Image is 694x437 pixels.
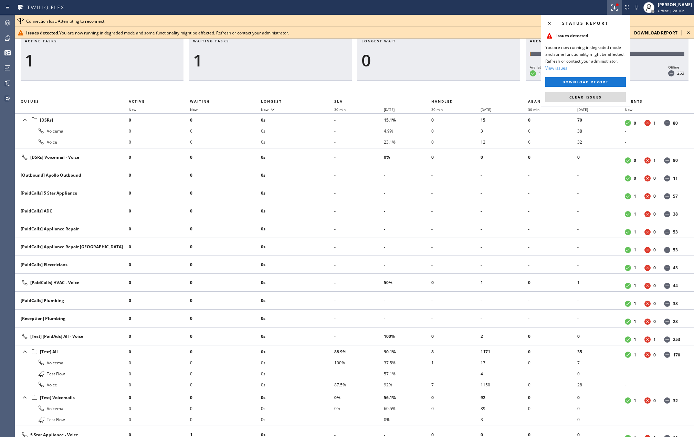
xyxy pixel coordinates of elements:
[653,120,656,126] dd: 1
[481,136,528,147] li: 12
[190,346,261,357] li: 0
[577,241,625,252] li: -
[481,152,528,163] li: 0
[190,136,261,147] li: 0
[384,313,431,324] li: -
[481,331,528,342] li: 2
[664,175,670,181] dt: Offline
[261,107,269,112] span: Now
[673,120,678,126] dd: 80
[190,223,261,235] li: 0
[431,357,481,368] li: 1
[673,157,678,163] dd: 80
[664,247,670,253] dt: Offline
[190,357,261,368] li: 0
[528,107,539,112] span: 30 min
[334,295,383,306] li: -
[677,70,684,76] dd: 253
[653,157,656,163] dd: 1
[644,157,651,164] dt: Unavailable
[625,211,631,217] dt: Available
[190,125,261,136] li: 0
[261,136,334,147] li: 0s
[664,211,670,217] dt: Offline
[129,277,190,288] li: 0
[664,352,670,358] dt: Offline
[129,170,190,181] li: 0
[625,99,643,104] span: Agents
[384,125,431,136] li: 4.9%
[664,193,670,199] dt: Offline
[261,277,334,288] li: 0s
[190,170,261,181] li: 0
[577,136,625,147] li: 32
[577,346,625,357] li: 35
[21,172,123,178] div: [Outbound] Apollo Outbound
[334,114,383,125] li: -
[644,283,651,289] dt: Unavailable
[625,283,631,289] dt: Available
[431,170,481,181] li: -
[361,39,396,43] span: Longest wait
[190,277,261,288] li: 0
[528,346,577,357] li: 0
[129,114,190,125] li: 0
[673,175,678,181] dd: 11
[334,125,383,136] li: -
[431,114,481,125] li: 0
[634,283,636,289] dd: 1
[190,114,261,125] li: 0
[481,170,528,181] li: -
[658,8,684,13] span: Offline | 2d 16h
[334,170,383,181] li: -
[261,313,334,324] li: 0s
[644,265,651,271] dt: Unavailable
[431,125,481,136] li: 0
[431,379,481,390] li: 7
[334,346,383,357] li: 88.9%
[129,136,190,147] li: 0
[384,152,431,163] li: 0%
[261,188,334,199] li: 0s
[190,206,261,217] li: 0
[625,265,631,271] dt: Available
[261,99,282,104] span: Longest
[129,188,190,199] li: 0
[129,259,190,270] li: 0
[625,247,631,253] dt: Available
[528,170,577,181] li: -
[25,50,179,70] div: 1
[261,259,334,270] li: 0s
[664,319,670,325] dt: Offline
[261,152,334,163] li: 0s
[673,283,678,289] dd: 44
[361,50,516,70] div: 0
[644,120,651,126] dt: Unavailable
[481,125,528,136] li: 3
[21,153,123,162] div: [DSRs] Voicemail - Voice
[625,319,631,325] dt: Available
[129,99,145,104] span: Active
[528,277,577,288] li: 0
[673,352,680,358] dd: 170
[334,223,383,235] li: -
[625,301,631,307] dt: Available
[261,114,334,125] li: 0s
[634,193,636,199] dd: 1
[528,136,577,147] li: 0
[634,301,636,306] dd: 1
[528,188,577,199] li: -
[190,188,261,199] li: 0
[577,313,625,324] li: -
[261,331,334,342] li: 0s
[334,107,346,112] span: 30 min
[625,157,631,164] dt: Available
[26,18,105,24] span: Connection lost. Attempting to reconnect.
[21,244,123,250] div: [PaidCalls] Appliance Repair [GEOGRAPHIC_DATA]
[625,120,631,126] dt: Available
[577,170,625,181] li: -
[190,259,261,270] li: 0
[653,247,656,253] dd: 0
[528,223,577,235] li: -
[664,283,670,289] dt: Offline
